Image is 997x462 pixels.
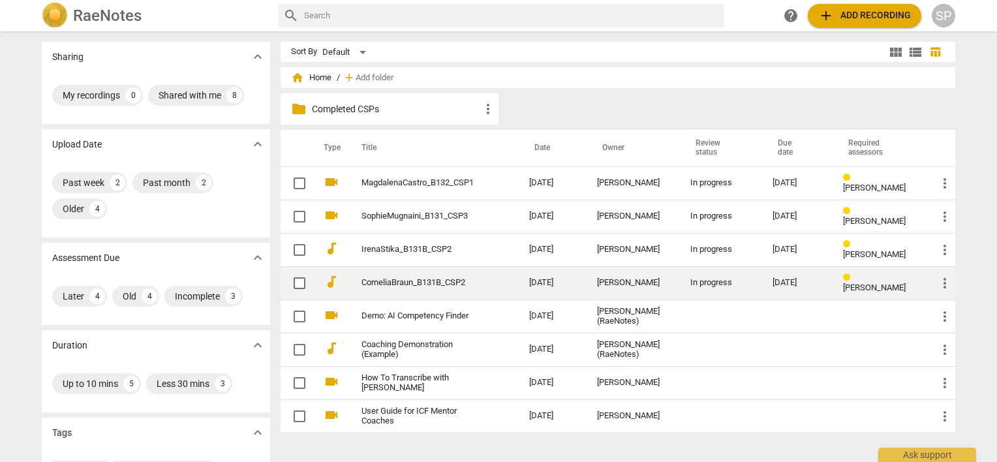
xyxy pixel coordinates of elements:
[690,178,752,188] div: In progress
[159,89,221,102] div: Shared with me
[63,290,84,303] div: Later
[519,399,587,433] td: [DATE]
[52,50,84,64] p: Sharing
[878,448,976,462] div: Ask support
[143,176,191,189] div: Past month
[250,425,266,440] span: expand_more
[123,376,139,392] div: 5
[291,47,317,57] div: Sort By
[215,376,230,392] div: 3
[519,166,587,200] td: [DATE]
[42,3,68,29] img: Logo
[175,290,220,303] div: Incomplete
[587,130,680,166] th: Owner
[597,211,669,221] div: [PERSON_NAME]
[843,283,906,292] span: [PERSON_NAME]
[52,426,72,440] p: Tags
[519,333,587,366] td: [DATE]
[324,174,339,190] span: videocam
[142,288,157,304] div: 4
[843,216,906,226] span: [PERSON_NAME]
[597,340,669,360] div: [PERSON_NAME] (RaeNotes)
[937,408,953,424] span: more_vert
[690,278,752,288] div: In progress
[89,201,105,217] div: 4
[283,8,299,23] span: search
[324,341,339,356] span: audiotrack
[356,73,393,83] span: Add folder
[63,202,84,215] div: Older
[937,209,953,224] span: more_vert
[937,375,953,391] span: more_vert
[519,266,587,300] td: [DATE]
[833,130,927,166] th: Required assessors
[480,101,496,117] span: more_vert
[937,242,953,258] span: more_vert
[52,251,119,265] p: Assessment Due
[248,335,268,355] button: Show more
[157,377,209,390] div: Less 30 mins
[250,49,266,65] span: expand_more
[322,42,371,63] div: Default
[248,134,268,154] button: Show more
[248,47,268,67] button: Show more
[361,278,482,288] a: CorneliaBraun_B131B_CSP2
[906,42,925,62] button: List view
[779,4,803,27] a: Help
[597,178,669,188] div: [PERSON_NAME]
[818,8,911,23] span: Add recording
[52,339,87,352] p: Duration
[304,5,719,26] input: Search
[324,241,339,256] span: audiotrack
[313,130,346,166] th: Type
[808,4,921,27] button: Upload
[597,378,669,388] div: [PERSON_NAME]
[908,44,923,60] span: view_list
[324,274,339,290] span: audiotrack
[89,288,105,304] div: 4
[361,178,482,188] a: MagdalenaCastro_B132_CSP1
[361,211,482,221] a: SophieMugnaini_B131_CSP3
[690,245,752,254] div: In progress
[843,173,855,183] span: Review status: in progress
[250,250,266,266] span: expand_more
[291,71,304,84] span: home
[361,373,482,393] a: How To Transcribe with [PERSON_NAME]
[361,245,482,254] a: IrenaStika_B131B_CSP2
[937,275,953,291] span: more_vert
[248,248,268,268] button: Show more
[773,211,822,221] div: [DATE]
[250,337,266,353] span: expand_more
[783,8,799,23] span: help
[125,87,141,103] div: 0
[818,8,834,23] span: add
[597,278,669,288] div: [PERSON_NAME]
[63,377,118,390] div: Up to 10 mins
[929,46,942,58] span: table_chart
[52,138,102,151] p: Upload Date
[843,273,855,283] span: Review status: in progress
[519,366,587,399] td: [DATE]
[843,183,906,192] span: [PERSON_NAME]
[63,176,104,189] div: Past week
[225,288,241,304] div: 3
[519,130,587,166] th: Date
[519,300,587,333] td: [DATE]
[346,130,519,166] th: Title
[690,211,752,221] div: In progress
[63,89,120,102] div: My recordings
[291,101,307,117] span: folder
[925,42,945,62] button: Table view
[312,102,480,116] p: Completed CSPs
[773,278,822,288] div: [DATE]
[337,73,340,83] span: /
[248,423,268,442] button: Show more
[361,340,482,360] a: Coaching Demonstration (Example)
[110,175,125,191] div: 2
[519,233,587,266] td: [DATE]
[324,374,339,390] span: videocam
[597,307,669,326] div: [PERSON_NAME] (RaeNotes)
[843,206,855,216] span: Review status: in progress
[773,178,822,188] div: [DATE]
[123,290,136,303] div: Old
